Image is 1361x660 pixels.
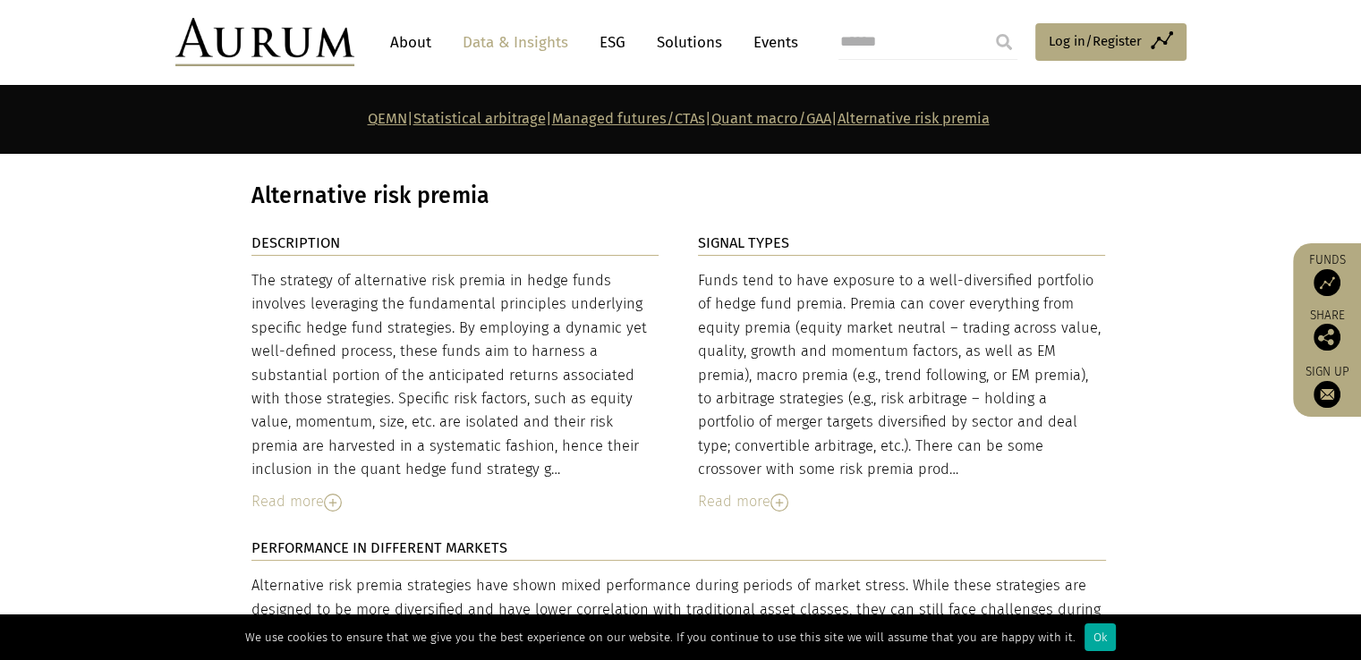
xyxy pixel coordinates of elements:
[454,26,577,59] a: Data & Insights
[648,26,731,59] a: Solutions
[251,269,659,482] div: The strategy of alternative risk premia in hedge funds involves leveraging the fundamental princi...
[251,234,340,251] strong: DESCRIPTION
[986,24,1022,60] input: Submit
[175,18,354,66] img: Aurum
[368,110,407,127] a: QEMN
[1049,30,1142,52] span: Log in/Register
[711,110,831,127] a: Quant macro/GAA
[838,110,990,127] a: Alternative risk premia
[251,490,659,513] div: Read more
[324,494,342,512] img: Read More
[413,110,546,127] a: Statistical arbitrage
[251,539,507,556] strong: PERFORMANCE IN DIFFERENT MARKETS
[1302,309,1352,351] div: Share
[770,494,788,512] img: Read More
[1302,252,1352,296] a: Funds
[552,110,705,127] a: Managed futures/CTAs
[1302,364,1352,408] a: Sign up
[1314,269,1340,296] img: Access Funds
[1314,324,1340,351] img: Share this post
[698,490,1106,513] div: Read more
[251,182,1106,209] h3: Alternative risk premia
[744,26,798,59] a: Events
[591,26,634,59] a: ESG
[1085,623,1116,651] div: Ok
[381,26,440,59] a: About
[1314,381,1340,408] img: Sign up to our newsletter
[698,234,789,251] strong: SIGNAL TYPES
[698,269,1106,482] div: Funds tend to have exposure to a well-diversified portfolio of hedge fund premia. Premia can cove...
[1035,23,1187,61] a: Log in/Register
[368,110,990,127] strong: | | | |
